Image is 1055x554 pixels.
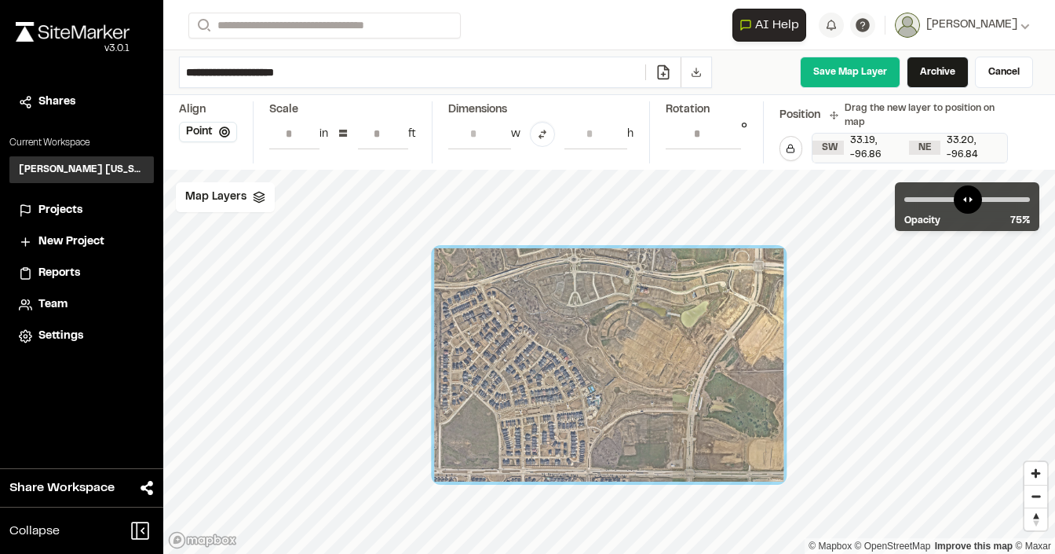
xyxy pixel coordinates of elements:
span: Collapse [9,522,60,541]
div: in [319,126,328,143]
a: Reports [19,265,144,282]
div: Open AI Assistant [732,9,812,42]
button: Search [188,13,217,39]
span: Reset bearing to north [1024,508,1047,530]
div: 33.19 , -96.86 [844,134,909,162]
img: User [895,13,920,38]
a: Maxar [1015,541,1051,552]
div: ° [741,119,747,149]
div: SW 33.189376608560124, -96.86130894229481 | NE 33.20080856592928, -96.84079672029763 [812,134,1007,163]
button: Zoom out [1024,485,1047,508]
a: Map feedback [935,541,1013,552]
button: Zoom in [1024,462,1047,485]
a: Shares [19,94,144,111]
div: Dimensions [448,101,633,119]
div: Rotation [666,101,747,119]
h3: [PERSON_NAME] [US_STATE] [19,163,144,177]
button: Lock Map Layer Position [779,136,803,161]
a: New Project [19,233,144,251]
button: Reset bearing to north [1024,508,1047,530]
a: Projects [19,202,144,219]
div: SW [812,141,844,155]
span: Shares [38,94,75,111]
a: Mapbox logo [168,531,237,549]
a: OpenStreetMap [855,541,931,552]
a: Mapbox [809,541,852,552]
span: Settings [38,328,83,345]
button: Open AI Assistant [732,9,806,42]
span: Share Workspace [9,479,115,497]
button: [PERSON_NAME] [895,13,1030,38]
div: Scale [269,101,298,119]
button: Download File [681,57,711,87]
a: Settings [19,328,144,345]
span: AI Help [755,16,799,35]
div: h [627,126,633,143]
div: Align [179,101,237,119]
span: Opacity [904,214,940,228]
p: Current Workspace [9,136,154,150]
span: Team [38,296,68,314]
a: Add/Change File [645,64,681,80]
button: Point [179,122,237,142]
span: Zoom out [1024,486,1047,508]
img: rebrand.png [16,22,130,42]
span: 75 % [1010,214,1030,228]
span: Projects [38,202,82,219]
div: w [511,126,520,143]
span: New Project [38,233,104,251]
span: Map Layers [185,189,246,206]
a: Archive [907,57,969,88]
span: Reports [38,265,80,282]
div: = [338,122,349,147]
a: Save Map Layer [800,57,900,88]
a: Cancel [975,57,1033,88]
div: Position [779,107,820,124]
div: 33.20 , -96.84 [940,134,1007,162]
div: ft [408,126,416,143]
a: Team [19,296,144,314]
div: Oh geez...please don't... [16,42,130,56]
div: NE [909,141,940,155]
span: [PERSON_NAME] [926,17,1017,34]
div: Drag the new layer to position on map [830,101,1008,130]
